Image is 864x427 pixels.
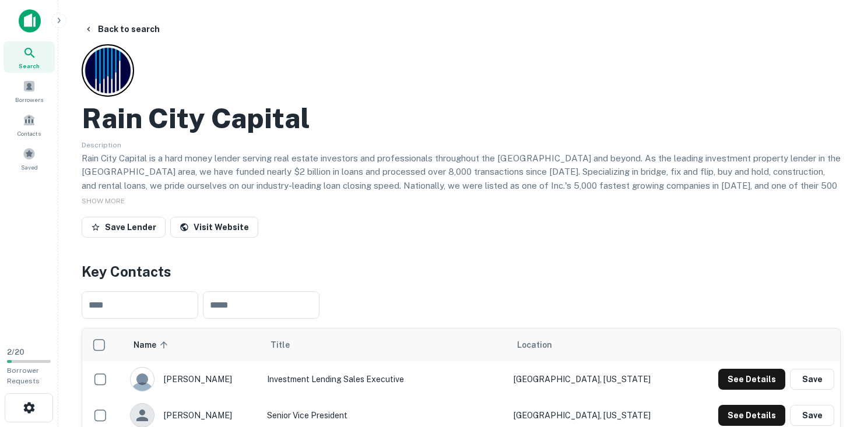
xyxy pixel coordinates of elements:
button: Back to search [79,19,164,40]
img: capitalize-icon.png [19,9,41,33]
td: Investment Lending Sales Executive [261,361,508,397]
button: Save [790,405,834,426]
span: Search [19,61,40,70]
img: 9c8pery4andzj6ohjkjp54ma2 [131,368,154,391]
span: Title [271,338,305,352]
iframe: Chat Widget [806,297,864,352]
span: Description [82,141,121,149]
h4: Key Contacts [82,261,841,282]
td: [GEOGRAPHIC_DATA], [US_STATE] [508,361,687,397]
span: Location [517,338,552,352]
th: Location [508,329,687,361]
span: Name [134,338,171,352]
th: Title [261,329,508,361]
a: Borrowers [3,75,55,107]
button: Save [790,369,834,390]
a: Visit Website [170,217,258,238]
button: See Details [718,369,785,390]
span: Saved [21,163,38,172]
span: Borrowers [15,95,43,104]
h2: Rain City Capital [82,101,310,135]
span: Borrower Requests [7,366,40,385]
a: Search [3,41,55,73]
button: Save Lender [82,217,166,238]
button: See Details [718,405,785,426]
div: [PERSON_NAME] [130,367,255,391]
p: Rain City Capital is a hard money lender serving real estate investors and professionals througho... [82,151,841,234]
span: Contacts [17,129,41,138]
a: Contacts [3,109,55,140]
span: 2 / 20 [7,348,24,357]
span: SHOW MORE [82,197,125,205]
a: Saved [3,143,55,174]
th: Name [124,329,261,361]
